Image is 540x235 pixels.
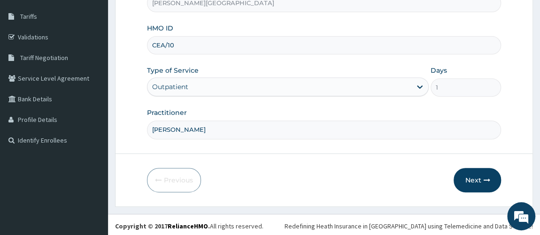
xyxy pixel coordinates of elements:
span: Tariffs [20,12,37,21]
button: Previous [147,168,201,192]
input: Enter HMO ID [147,36,501,54]
a: RelianceHMO [168,222,208,230]
img: d_794563401_company_1708531726252_794563401 [17,47,38,70]
textarea: Type your message and hit 'Enter' [5,145,179,178]
div: Redefining Heath Insurance in [GEOGRAPHIC_DATA] using Telemedicine and Data Science! [285,221,533,231]
label: Days [431,66,447,75]
label: HMO ID [147,23,173,33]
label: Practitioner [147,108,187,117]
div: Outpatient [152,82,188,91]
input: Enter Name [147,121,501,139]
label: Type of Service [147,66,199,75]
div: Chat with us now [49,53,158,65]
button: Next [454,168,501,192]
span: Tariff Negotiation [20,53,68,62]
span: We're online! [54,62,130,157]
div: Minimize live chat window [154,5,177,27]
strong: Copyright © 2017 . [115,222,210,230]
